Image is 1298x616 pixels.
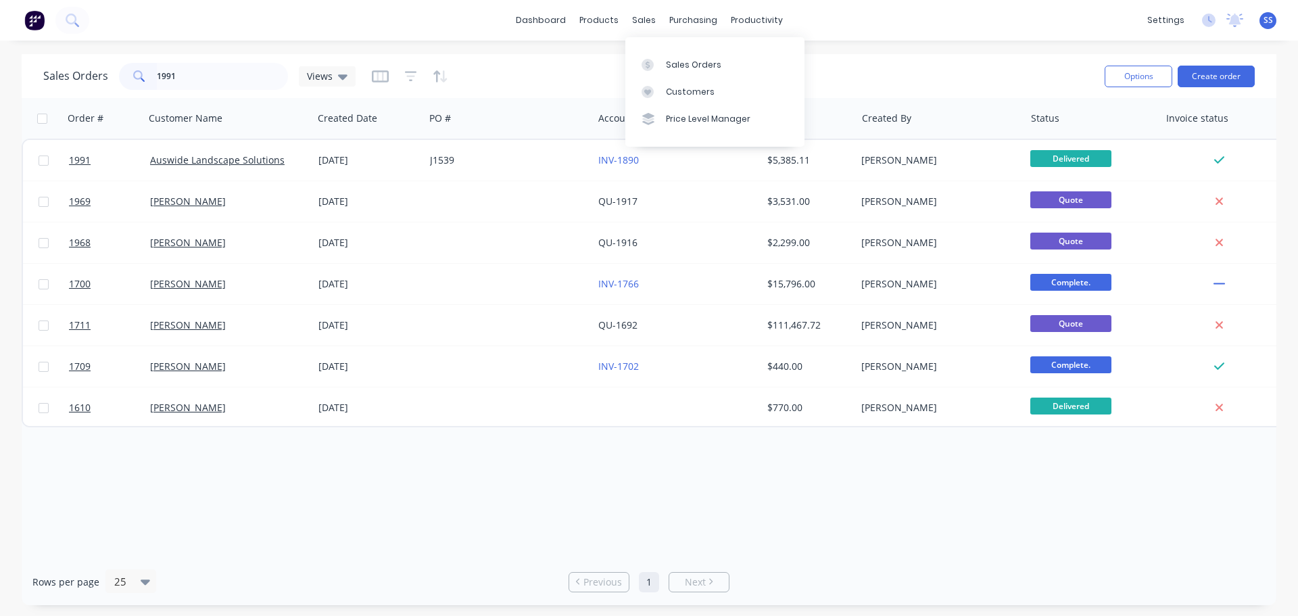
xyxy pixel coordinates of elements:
a: 1709 [69,346,150,387]
a: [PERSON_NAME] [150,277,226,290]
a: [PERSON_NAME] [150,401,226,414]
div: [DATE] [318,153,419,167]
span: Previous [583,575,622,589]
h1: Sales Orders [43,70,108,82]
span: Quote [1030,315,1111,332]
div: purchasing [663,10,724,30]
a: QU-1692 [598,318,638,331]
div: $111,467.72 [767,318,846,332]
a: Next page [669,575,729,589]
div: settings [1140,10,1191,30]
span: Quote [1030,191,1111,208]
a: Page 1 is your current page [639,572,659,592]
span: Complete. [1030,356,1111,373]
span: 1968 [69,236,91,250]
div: Sales Orders [666,59,721,71]
div: [DATE] [318,195,419,208]
div: [DATE] [318,277,419,291]
a: dashboard [509,10,573,30]
a: INV-1890 [598,153,639,166]
a: 1700 [69,264,150,304]
div: $3,531.00 [767,195,846,208]
span: Delivered [1030,398,1111,414]
span: Delivered [1030,150,1111,167]
a: Customers [625,78,804,105]
a: Sales Orders [625,51,804,78]
div: Customer Name [149,112,222,125]
a: Price Level Manager [625,105,804,133]
ul: Pagination [563,572,735,592]
div: [PERSON_NAME] [861,401,1011,414]
a: [PERSON_NAME] [150,360,226,373]
div: [PERSON_NAME] [861,318,1011,332]
a: [PERSON_NAME] [150,236,226,249]
div: products [573,10,625,30]
span: SS [1264,14,1273,26]
span: 1991 [69,153,91,167]
span: Quote [1030,233,1111,250]
div: [PERSON_NAME] [861,360,1011,373]
a: 1711 [69,305,150,346]
a: QU-1917 [598,195,638,208]
a: Previous page [569,575,629,589]
div: Invoice status [1166,112,1228,125]
div: [PERSON_NAME] [861,277,1011,291]
div: Accounting Order # [598,112,688,125]
a: QU-1916 [598,236,638,249]
div: [DATE] [318,318,419,332]
button: Options [1105,66,1172,87]
span: Next [685,575,706,589]
a: Auswide Landscape Solutions [150,153,285,166]
div: [PERSON_NAME] [861,236,1011,250]
div: Created Date [318,112,377,125]
div: J1539 [430,153,580,167]
div: [DATE] [318,401,419,414]
div: $440.00 [767,360,846,373]
span: 1711 [69,318,91,332]
div: PO # [429,112,451,125]
div: Order # [68,112,103,125]
div: [PERSON_NAME] [861,153,1011,167]
a: INV-1766 [598,277,639,290]
a: [PERSON_NAME] [150,318,226,331]
div: $15,796.00 [767,277,846,291]
button: Create order [1178,66,1255,87]
a: 1991 [69,140,150,181]
div: [PERSON_NAME] [861,195,1011,208]
div: [DATE] [318,360,419,373]
a: 1610 [69,387,150,428]
span: Complete. [1030,274,1111,291]
span: Rows per page [32,575,99,589]
a: 1969 [69,181,150,222]
a: [PERSON_NAME] [150,195,226,208]
img: Factory [24,10,45,30]
span: Views [307,69,333,83]
a: INV-1702 [598,360,639,373]
div: productivity [724,10,790,30]
div: $770.00 [767,401,846,414]
div: Price Level Manager [666,113,750,125]
div: Customers [666,86,715,98]
div: Status [1031,112,1059,125]
span: 1700 [69,277,91,291]
div: [DATE] [318,236,419,250]
div: $2,299.00 [767,236,846,250]
a: 1968 [69,222,150,263]
input: Search... [157,63,289,90]
div: $5,385.11 [767,153,846,167]
div: sales [625,10,663,30]
div: Created By [862,112,911,125]
span: 1610 [69,401,91,414]
span: 1709 [69,360,91,373]
span: 1969 [69,195,91,208]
